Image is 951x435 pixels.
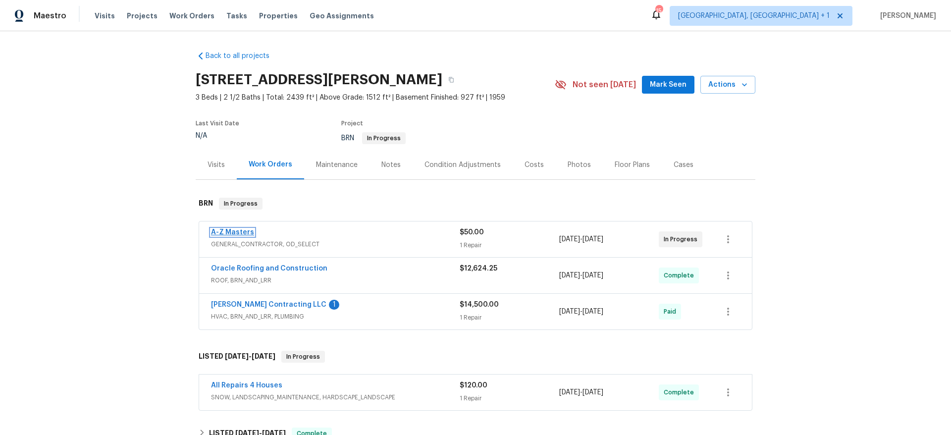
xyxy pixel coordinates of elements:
div: 1 Repair [460,240,559,250]
div: Condition Adjustments [424,160,501,170]
span: Actions [708,79,747,91]
h2: [STREET_ADDRESS][PERSON_NAME] [196,75,442,85]
span: [DATE] [559,236,580,243]
a: All Repairs 4 Houses [211,382,282,389]
a: [PERSON_NAME] Contracting LLC [211,301,326,308]
span: Geo Assignments [310,11,374,21]
div: Maintenance [316,160,358,170]
span: [DATE] [582,389,603,396]
div: BRN In Progress [196,188,755,219]
div: 15 [655,6,662,16]
a: A-Z Masters [211,229,254,236]
h6: BRN [199,198,213,210]
span: $12,624.25 [460,265,497,272]
div: 1 [329,300,339,310]
span: HVAC, BRN_AND_LRR, PLUMBING [211,312,460,322]
span: Not seen [DATE] [573,80,636,90]
span: BRN [341,135,406,142]
span: Projects [127,11,158,21]
div: Visits [208,160,225,170]
a: Back to all projects [196,51,291,61]
span: [DATE] [559,272,580,279]
span: [DATE] [582,272,603,279]
span: [DATE] [582,236,603,243]
span: In Progress [363,135,405,141]
span: Project [341,120,363,126]
span: [DATE] [559,389,580,396]
div: N/A [196,132,239,139]
span: [DATE] [225,353,249,360]
span: Paid [664,307,680,317]
span: Last Visit Date [196,120,239,126]
span: Visits [95,11,115,21]
button: Mark Seen [642,76,694,94]
span: - [225,353,275,360]
span: [PERSON_NAME] [876,11,936,21]
div: Work Orders [249,160,292,169]
div: Costs [525,160,544,170]
button: Copy Address [442,71,460,89]
div: LISTED [DATE]-[DATE]In Progress [196,341,755,373]
span: SNOW, LANDSCAPING_MAINTENANCE, HARDSCAPE_LANDSCAPE [211,392,460,402]
span: $50.00 [460,229,484,236]
span: 3 Beds | 2 1/2 Baths | Total: 2439 ft² | Above Grade: 1512 ft² | Basement Finished: 927 ft² | 1959 [196,93,555,103]
div: 1 Repair [460,393,559,403]
span: Complete [664,271,698,280]
button: Actions [700,76,755,94]
span: Mark Seen [650,79,687,91]
span: - [559,234,603,244]
span: Maestro [34,11,66,21]
span: In Progress [282,352,324,362]
a: Oracle Roofing and Construction [211,265,327,272]
div: Floor Plans [615,160,650,170]
span: [DATE] [582,308,603,315]
span: GENERAL_CONTRACTOR, OD_SELECT [211,239,460,249]
span: - [559,387,603,397]
span: [GEOGRAPHIC_DATA], [GEOGRAPHIC_DATA] + 1 [678,11,830,21]
div: Cases [674,160,693,170]
span: - [559,271,603,280]
span: [DATE] [559,308,580,315]
span: [DATE] [252,353,275,360]
h6: LISTED [199,351,275,363]
span: $120.00 [460,382,487,389]
span: In Progress [664,234,701,244]
span: Tasks [226,12,247,19]
span: Properties [259,11,298,21]
span: In Progress [220,199,262,209]
span: Complete [664,387,698,397]
span: $14,500.00 [460,301,499,308]
div: Notes [381,160,401,170]
span: - [559,307,603,317]
span: Work Orders [169,11,214,21]
div: Photos [568,160,591,170]
div: 1 Repair [460,313,559,323]
span: ROOF, BRN_AND_LRR [211,275,460,285]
